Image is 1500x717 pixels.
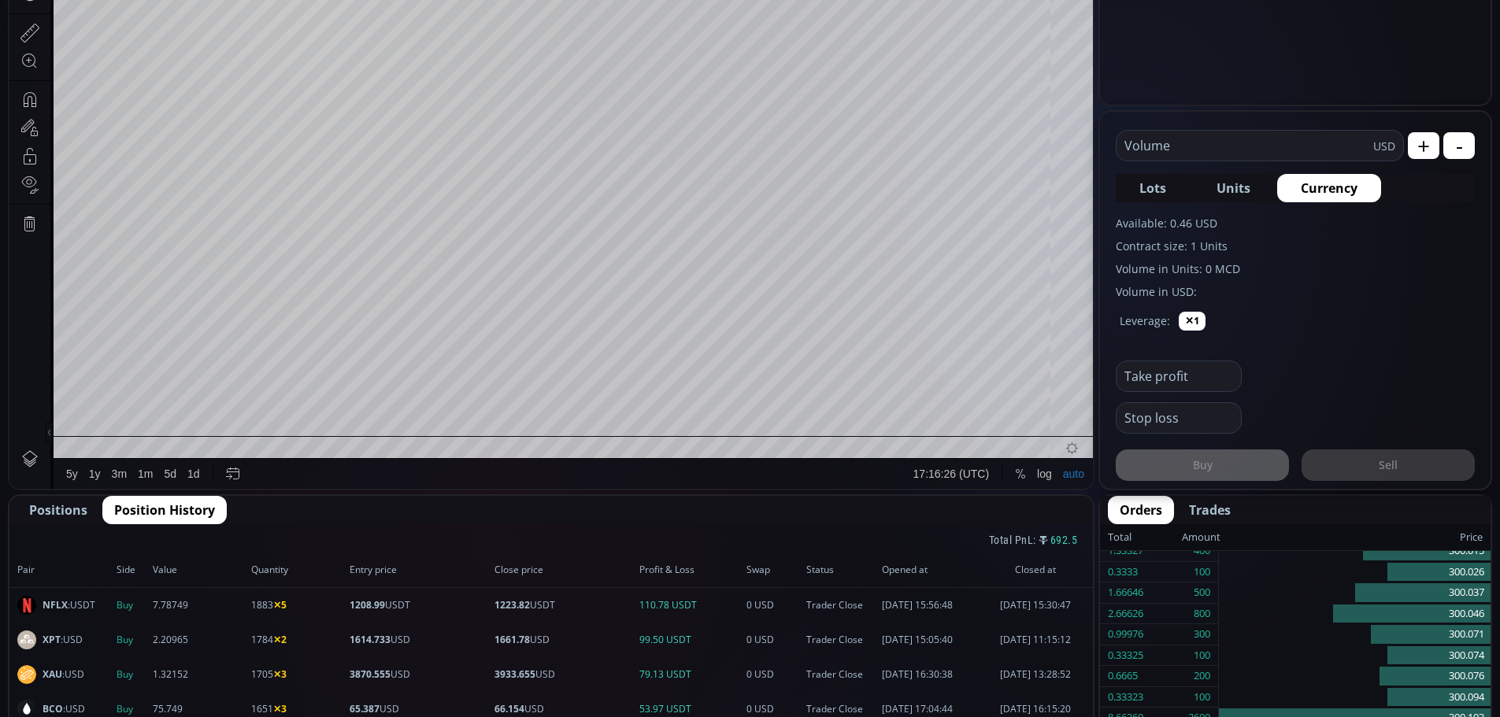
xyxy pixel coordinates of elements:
[294,9,342,21] div: Indicators
[882,598,981,612] span: [DATE] 15:56:48
[43,702,85,716] span: :USD
[29,501,87,519] span: Positions
[43,702,63,715] b: BCO
[1219,604,1491,625] div: 300.046
[1219,645,1491,667] div: 300.074
[51,57,85,68] div: Volume
[273,667,287,681] b: ✕3
[986,667,1085,682] span: [DATE] 13:28:52
[375,39,381,50] div: L
[425,39,457,50] div: 300.19
[381,39,413,50] div: 294.00
[114,501,215,519] span: Position History
[904,690,980,703] span: 17:16:26 (UTC)
[806,633,877,647] span: Trader Close
[986,633,1085,647] span: [DATE] 11:15:12
[153,563,246,577] span: Value
[1108,496,1174,524] button: Orders
[1189,501,1231,519] span: Trades
[986,598,1085,612] span: [DATE] 15:30:47
[746,598,802,612] span: 0 USD
[494,633,530,646] b: 1661.78
[986,563,1085,577] span: Closed at
[1177,496,1243,524] button: Trades
[882,702,981,716] span: [DATE] 17:04:44
[986,702,1085,716] span: [DATE] 16:15:20
[212,9,257,21] div: Compare
[1277,174,1381,202] button: Currency
[350,598,490,612] span: USDT
[1194,645,1210,666] div: 100
[1108,624,1143,645] div: 0.99976
[494,667,635,682] span: USD
[746,563,802,577] span: Swap
[461,39,532,50] div: +3.18 (+1.07%)
[494,702,524,715] b: 66.154
[639,702,742,716] span: 53.97 USDT
[494,598,635,612] span: USDT
[1194,666,1210,686] div: 200
[1194,687,1210,708] div: 100
[1443,132,1475,159] button: -
[639,633,742,647] span: 99.50 USDT
[43,667,62,681] b: XAU
[251,563,345,577] span: Quantity
[1373,138,1395,154] span: USD
[43,598,68,612] b: NFLX
[1408,132,1439,159] button: +
[350,598,385,612] b: 1208.99
[1219,687,1491,708] div: 300.094
[417,39,425,50] div: C
[17,563,112,577] span: Pair
[106,36,247,50] div: McDonalds Corporation
[153,667,246,682] span: 1.32152
[1219,666,1491,687] div: 300.076
[494,702,635,716] span: USD
[43,598,95,612] span: :USDT
[273,702,287,715] b: ✕3
[806,702,877,716] span: Trader Close
[1194,624,1210,645] div: 300
[350,563,490,577] span: Entry price
[117,667,148,682] span: Buy
[14,210,27,225] div: 
[1219,582,1491,604] div: 300.037
[1219,562,1491,583] div: 300.026
[251,598,345,612] span: 1883
[639,598,742,612] span: 110.78 USDT
[898,682,985,711] button: 17:16:26 (UTC)
[17,496,99,524] button: Positions
[1194,582,1210,603] div: 500
[1054,690,1075,703] div: auto
[51,36,80,50] div: MCD
[211,682,236,711] div: Go to
[746,702,802,716] span: 0 USD
[153,598,246,612] span: 7.78749
[494,598,530,612] b: 1223.82
[882,563,981,577] span: Opened at
[350,633,391,646] b: 1614.733
[494,633,635,647] span: USD
[350,702,490,716] span: USD
[43,633,61,646] b: XPT
[1193,174,1274,202] button: Units
[286,39,294,50] div: O
[494,667,535,681] b: 3933.655
[350,667,391,681] b: 3870.555
[43,633,83,647] span: :USD
[117,633,148,647] span: Buy
[1194,562,1210,582] div: 100
[806,598,877,612] span: Trader Close
[128,690,143,703] div: 1m
[806,667,877,682] span: Trader Close
[117,598,148,612] span: Buy
[746,667,802,682] span: 0 USD
[331,39,339,50] div: H
[1108,582,1143,603] div: 1.66646
[153,633,246,647] span: 2.20965
[178,690,191,703] div: 1d
[1108,645,1143,666] div: 0.33325
[36,645,43,666] div: Hide Drawings Toolbar
[1219,624,1491,645] div: 300.071
[251,702,345,716] span: 1651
